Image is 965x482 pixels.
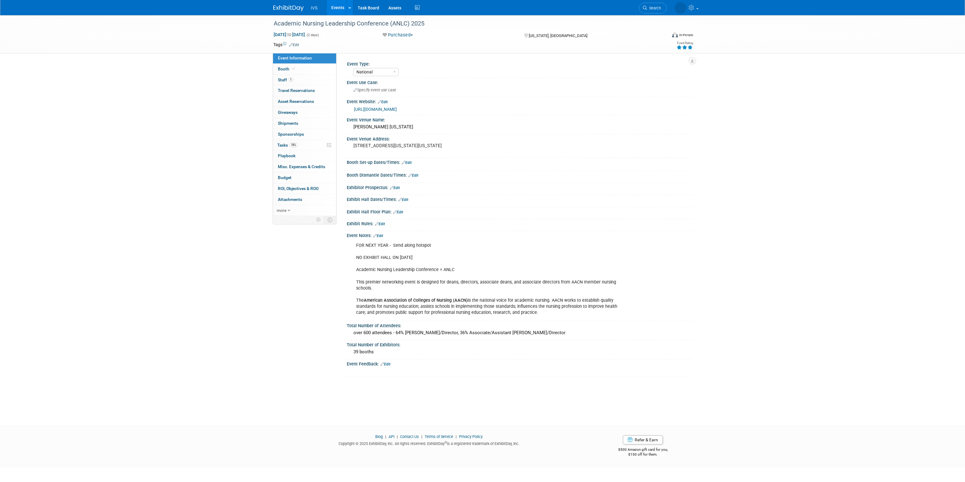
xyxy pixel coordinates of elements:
a: Edit [289,43,299,47]
div: Booth Dismantle Dates/Times: [347,171,692,178]
span: Attachments [278,197,302,202]
a: Edit [373,234,383,238]
div: Event Website: [347,97,692,105]
a: [URL][DOMAIN_NAME] [354,107,397,112]
a: Booth [273,64,336,74]
td: Tags [273,42,299,48]
div: Event Venue Name: [347,115,692,123]
div: Exhibit Rules: [347,219,692,227]
div: Booth Set-up Dates/Times: [347,158,692,166]
a: Contact Us [400,434,419,439]
a: Edit [378,100,388,104]
div: 39 booths [351,347,687,357]
span: Budget [278,175,292,180]
img: Kyle Shelstad [675,2,686,14]
a: Giveaways [273,107,336,118]
a: Shipments [273,118,336,129]
sup: ® [445,441,447,444]
span: [US_STATE], [GEOGRAPHIC_DATA] [529,33,587,38]
span: Giveaways [278,110,298,115]
span: | [420,434,424,439]
a: Playbook [273,151,336,161]
a: Asset Reservations [273,96,336,107]
div: Total Number of Exhibitors: [347,340,692,348]
span: 1 [288,77,293,82]
span: | [454,434,458,439]
a: Edit [393,210,403,214]
div: Event Venue Address: [347,134,692,142]
div: Exhibit Hall Floor Plan: [347,207,692,215]
span: Playbook [278,153,295,158]
div: Event Type: [347,59,689,67]
div: Exhibitor Prospectus: [347,183,692,191]
td: Personalize Event Tab Strip [313,216,324,224]
a: Terms of Service [425,434,453,439]
span: Staff [278,77,293,82]
a: Sponsorships [273,129,336,140]
b: American Association of Colleges of Nursing (AACN) [364,298,468,303]
span: ROI, Objectives & ROO [278,186,319,191]
a: Edit [390,186,400,190]
div: In-Person [679,33,693,37]
div: Total Number of Attendees: [347,321,692,329]
a: Staff1 [273,75,336,85]
span: Search [647,6,661,10]
img: Format-Inperson.png [672,32,678,37]
a: more [273,205,336,216]
i: Booth reservation complete [292,67,295,70]
div: Exhibit Hall Dates/Times: [347,195,692,203]
a: Refer & Earn [623,435,663,444]
span: Asset Reservations [278,99,314,104]
a: Edit [380,362,390,366]
span: [DATE] [DATE] [273,32,305,37]
div: Event Rating [677,42,693,45]
span: Specify event use case [353,88,396,92]
span: Shipments [278,121,298,126]
a: Event Information [273,53,336,63]
a: Edit [375,222,385,226]
div: Academic Nursing Leadership Conference (ANLC) 2025 [272,18,658,29]
a: Edit [402,161,412,165]
a: Budget [273,172,336,183]
button: Purchased [380,32,415,38]
span: (2 days) [306,33,319,37]
span: Travel Reservations [278,88,315,93]
div: Event Notes: [347,231,692,239]
a: Travel Reservations [273,85,336,96]
a: API [389,434,394,439]
a: Misc. Expenses & Credits [273,161,336,172]
span: to [286,32,292,37]
span: Tasks [277,143,298,148]
a: Attachments [273,194,336,205]
span: | [384,434,388,439]
span: IVS [311,5,318,10]
div: $150 off for them. [594,452,692,457]
a: Blog [375,434,383,439]
div: Copyright © 2025 ExhibitDay, Inc. All rights reserved. ExhibitDay is a registered trademark of Ex... [273,440,585,446]
span: Sponsorships [278,132,304,137]
span: Misc. Expenses & Credits [278,164,325,169]
img: ExhibitDay [273,5,304,11]
a: ROI, Objectives & ROO [273,183,336,194]
a: Search [639,3,667,13]
div: Event Format [631,32,693,41]
span: Booth [278,66,296,71]
div: over 600 attendees - 64% [PERSON_NAME]/Director, 36% Associate/Assistant [PERSON_NAME]/Director [351,328,687,338]
a: Privacy Policy [459,434,483,439]
pre: [STREET_ADDRESS][US_STATE][US_STATE] [353,143,484,148]
div: [PERSON_NAME] [US_STATE] [351,122,687,132]
div: $500 Amazon gift card for you, [594,443,692,457]
span: Event Information [278,56,312,60]
a: Edit [408,173,418,178]
div: Event Feedback: [347,359,692,367]
span: | [395,434,399,439]
a: Tasks18% [273,140,336,151]
a: Edit [398,198,408,202]
div: Event Use Case: [347,78,692,86]
td: Toggle Event Tabs [324,216,336,224]
span: more [277,208,286,213]
div: FOR NEXT YEAR - Send along hotspot NO EXHIBIT HALL ON [DATE] Academic Nursing Leadership Conferen... [352,239,625,319]
span: 18% [289,143,298,147]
